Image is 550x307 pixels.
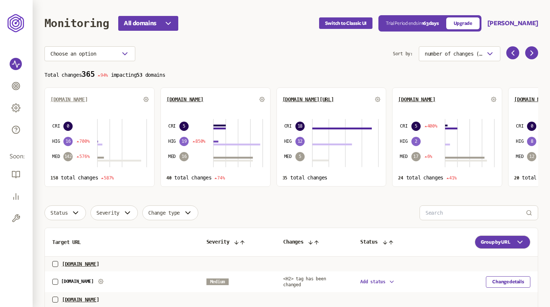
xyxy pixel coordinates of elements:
[425,206,526,220] input: Search
[52,123,60,129] span: CRI
[61,279,94,284] a: [DOMAIN_NAME]
[398,175,403,181] span: 24
[527,137,536,146] span: 8
[424,123,437,129] span: 400%
[446,175,457,181] span: 41%
[284,123,292,129] span: CRI
[62,261,99,267] span: [DOMAIN_NAME]
[50,175,149,181] p: total changes
[63,137,73,146] span: 16
[487,19,538,28] button: [PERSON_NAME]
[516,138,523,144] span: HIG
[400,138,407,144] span: HIG
[136,72,142,78] span: 53
[481,239,510,245] span: Group by URL
[284,153,292,159] span: MED
[179,122,189,131] span: 5
[214,175,225,181] span: 74%
[168,153,176,159] span: MED
[166,96,203,102] button: [DOMAIN_NAME]
[44,17,109,30] h1: Monitoring
[319,17,372,29] button: Switch to Classic UI
[44,46,135,61] button: Choose an option
[295,152,305,161] span: 5
[124,19,156,28] span: All domains
[179,152,189,161] span: 16
[62,297,99,303] span: [DOMAIN_NAME]
[411,152,421,161] span: 17
[398,96,435,102] button: [DOMAIN_NAME]
[400,123,407,129] span: CRI
[276,228,353,257] th: Changes
[199,228,276,257] th: Severity
[284,138,292,144] span: HIG
[82,70,95,79] span: 365
[393,46,413,61] span: Sort by:
[206,278,229,285] span: Medium
[63,122,73,131] span: 0
[118,16,178,31] button: All domains
[360,278,395,285] button: Add status
[50,175,58,181] span: 158
[475,235,530,249] button: Group by URL
[50,51,96,57] span: Choose an option
[446,17,480,29] a: Upgrade
[527,122,536,131] span: 0
[282,175,381,181] p: total changes
[101,175,114,181] span: 587%
[419,46,500,61] button: number of changes (high-low)
[353,228,443,257] th: Status
[192,138,205,144] span: 850%
[76,138,89,144] span: 700%
[514,175,519,181] span: 20
[166,175,265,181] p: total changes
[50,210,67,216] span: Status
[282,175,288,181] span: 35
[527,152,536,161] span: 12
[45,228,199,257] th: Target URL
[96,210,119,216] span: Severity
[142,205,198,220] button: Change type
[52,153,60,159] span: MED
[282,96,334,102] button: [DOMAIN_NAME][URL]
[400,153,407,159] span: MED
[52,138,60,144] span: HIG
[50,96,87,102] button: [DOMAIN_NAME]
[63,152,73,161] span: 142
[90,205,138,220] button: Severity
[283,276,326,287] a: <H2> tag has been changed
[168,123,176,129] span: CRI
[10,152,23,161] span: Soon:
[76,153,89,159] span: 576%
[179,137,189,146] span: 19
[148,210,180,216] span: Change type
[398,175,496,181] p: total changes
[516,153,523,159] span: MED
[424,153,433,159] span: 6%
[97,73,108,78] span: 94%
[295,137,305,146] span: 12
[360,279,385,284] span: Add status
[386,20,438,26] p: Trial Period ends in
[411,137,421,146] span: 2
[295,122,305,131] span: 18
[44,70,538,79] p: Total changes impacting domains
[168,138,176,144] span: HIG
[44,205,86,220] button: Status
[422,21,439,26] span: 163 days
[166,175,172,181] span: 40
[516,123,523,129] span: CRI
[411,122,421,131] span: 5
[486,276,530,288] button: Change details
[425,51,483,57] span: number of changes (high-low)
